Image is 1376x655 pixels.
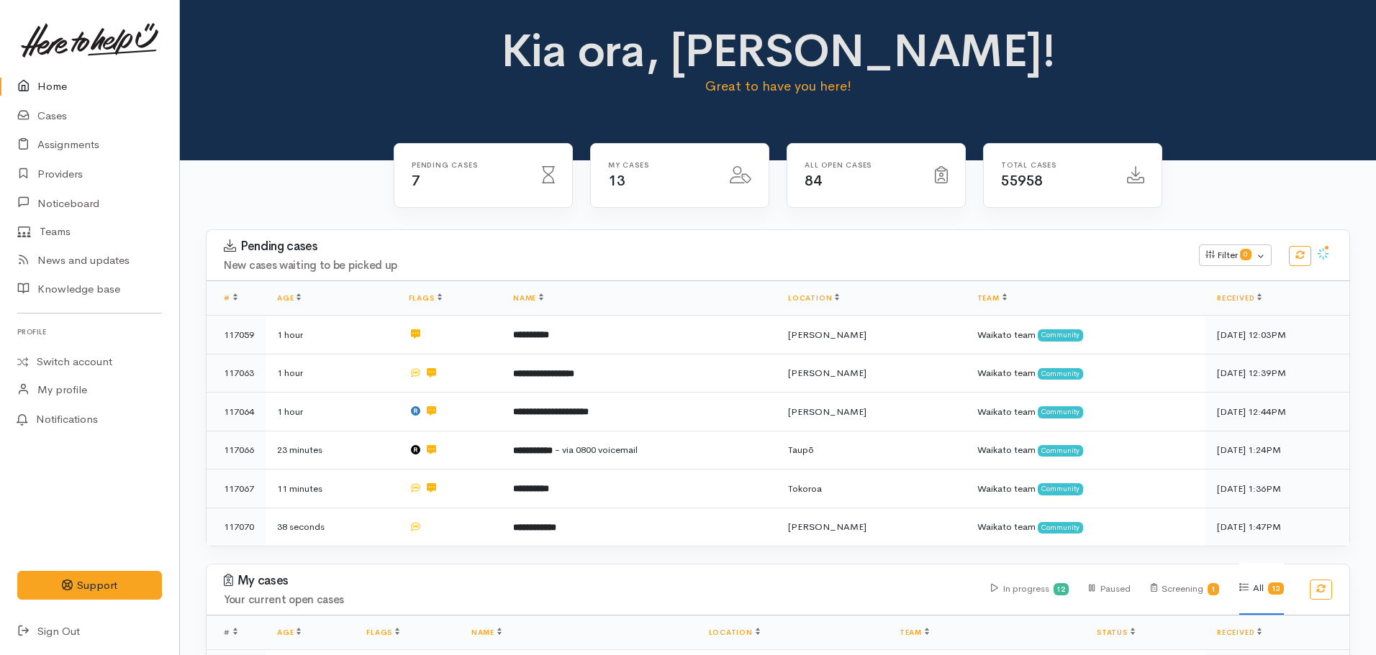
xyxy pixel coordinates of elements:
span: Taupō [788,444,814,456]
a: Age [277,628,301,637]
td: 117064 [207,393,266,431]
span: 7 [412,172,420,190]
td: Waikato team [966,393,1205,431]
td: [DATE] 12:03PM [1205,316,1349,354]
span: Community [1038,483,1083,495]
td: 117070 [207,508,266,546]
h3: Pending cases [224,239,1182,254]
span: [PERSON_NAME] [788,329,866,341]
h6: My cases [608,161,712,169]
b: 1 [1211,585,1216,594]
span: # [224,628,237,637]
h6: All Open cases [805,161,918,169]
span: Community [1038,368,1083,380]
span: 13 [608,172,625,190]
span: [PERSON_NAME] [788,406,866,418]
td: [DATE] 1:24PM [1205,431,1349,470]
td: 117059 [207,316,266,354]
a: Received [1217,628,1262,637]
td: 117067 [207,470,266,508]
td: 38 seconds [266,508,397,546]
b: 13 [1272,584,1280,593]
td: [DATE] 12:44PM [1205,393,1349,431]
button: Support [17,571,162,600]
a: Received [1217,293,1262,303]
a: Name [513,293,543,303]
td: Waikato team [966,508,1205,546]
a: # [224,293,237,303]
h4: Your current open cases [224,594,974,606]
div: Paused [1089,564,1130,615]
a: Location [788,293,839,303]
b: 12 [1056,585,1065,594]
h6: Total cases [1001,161,1110,169]
h3: My cases [224,574,974,588]
span: Community [1038,406,1083,418]
h1: Kia ora, [PERSON_NAME]! [497,26,1060,76]
td: [DATE] 1:47PM [1205,508,1349,546]
td: 117066 [207,431,266,470]
a: Flags [366,628,399,637]
span: Tokoroa [788,482,822,495]
td: Waikato team [966,316,1205,354]
p: Great to have you here! [497,76,1060,96]
span: [PERSON_NAME] [788,521,866,533]
a: Location [709,628,760,637]
td: Waikato team [966,431,1205,470]
span: - via 0800 voicemail [555,444,638,456]
button: Filter0 [1199,244,1272,266]
td: 117063 [207,354,266,393]
span: [PERSON_NAME] [788,367,866,379]
td: 23 minutes [266,431,397,470]
span: Community [1038,522,1083,533]
td: 1 hour [266,316,397,354]
a: Status [1097,628,1135,637]
span: 55958 [1001,172,1043,190]
a: Flags [409,293,442,303]
a: Team [900,628,929,637]
h6: Pending cases [412,161,525,169]
div: All [1239,563,1284,615]
a: Age [277,293,301,303]
td: 11 minutes [266,470,397,508]
td: Waikato team [966,470,1205,508]
a: Name [471,628,502,637]
h4: New cases waiting to be picked up [224,260,1182,272]
div: Screening [1151,564,1220,615]
a: Team [977,293,1007,303]
h6: Profile [17,322,162,342]
td: Waikato team [966,354,1205,393]
span: 84 [805,172,821,190]
td: [DATE] 12:39PM [1205,354,1349,393]
span: Community [1038,329,1083,341]
td: 1 hour [266,393,397,431]
div: In progress [991,564,1069,615]
td: [DATE] 1:36PM [1205,470,1349,508]
span: Community [1038,445,1083,457]
span: 0 [1240,249,1251,260]
td: 1 hour [266,354,397,393]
